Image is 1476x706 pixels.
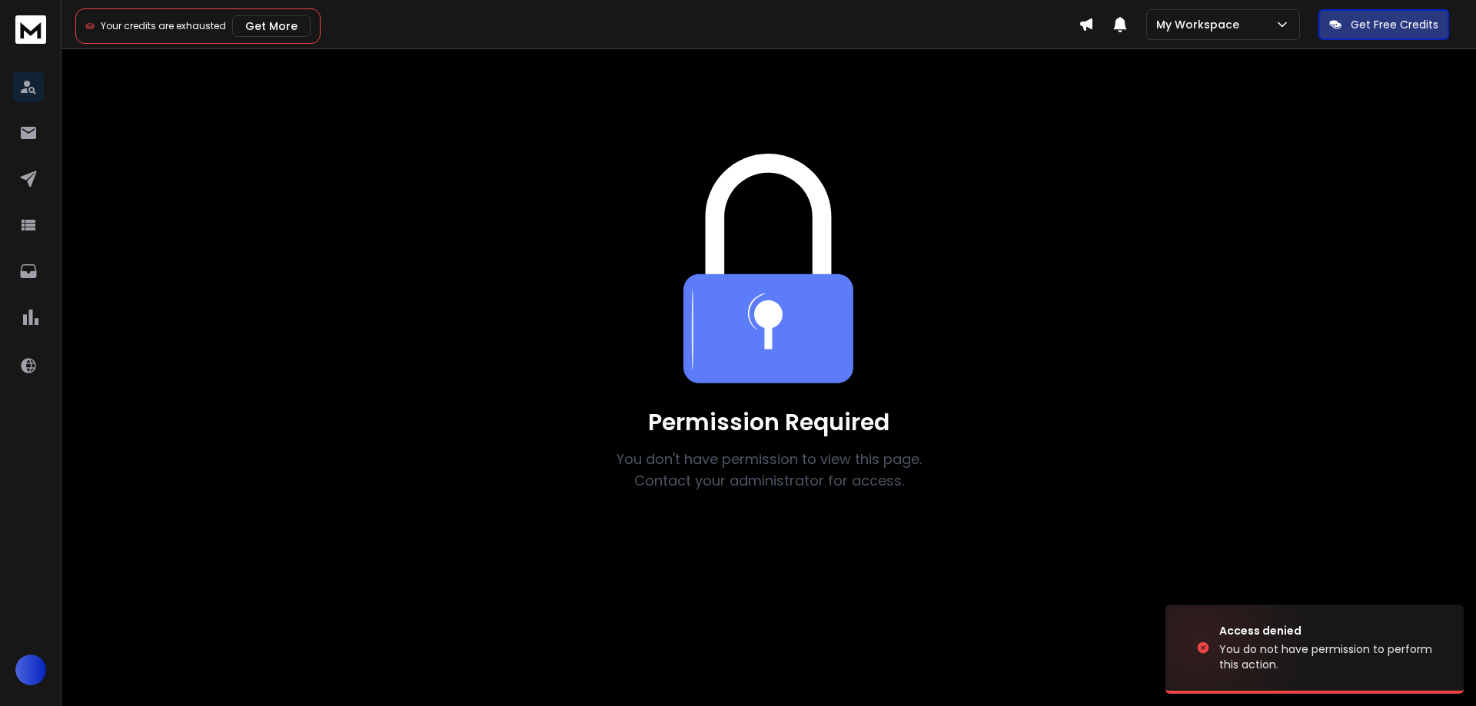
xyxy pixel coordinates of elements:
button: Get More [232,15,311,37]
img: logo [15,15,46,44]
div: You do not have permission to perform this action. [1219,641,1445,672]
img: image [1165,606,1319,689]
button: Get Free Credits [1318,9,1449,40]
span: Your credits are exhausted [101,19,226,32]
p: My Workspace [1156,17,1245,32]
div: Access denied [1219,623,1445,638]
p: You don't have permission to view this page. Contact your administrator for access. [597,449,941,492]
img: Team collaboration [683,154,854,384]
h1: Permission Required [597,409,941,436]
p: Get Free Credits [1351,17,1438,32]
